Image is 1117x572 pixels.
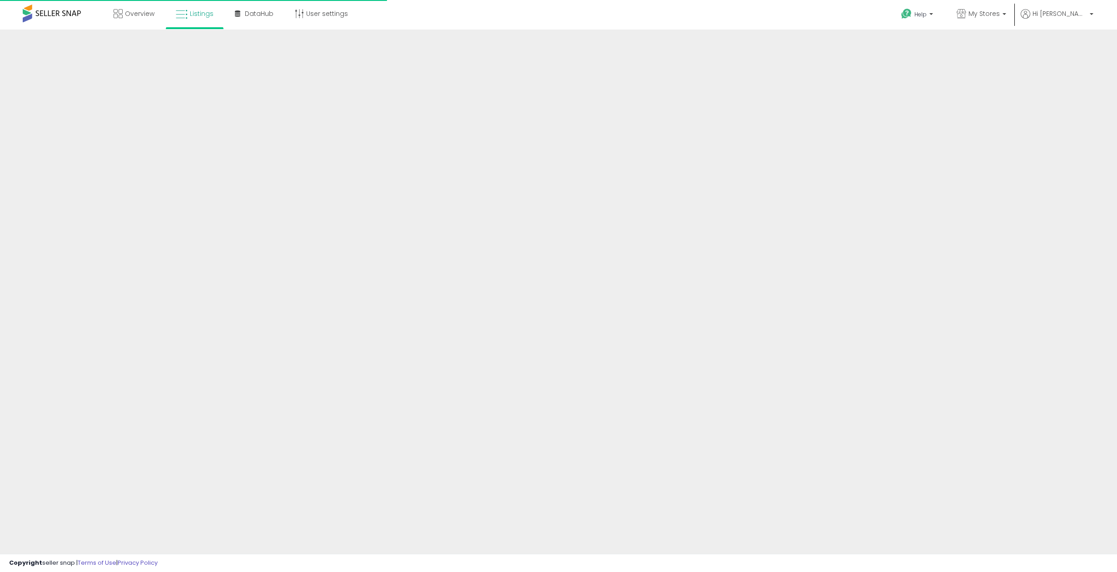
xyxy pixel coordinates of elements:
[901,8,912,20] i: Get Help
[1021,9,1093,30] a: Hi [PERSON_NAME]
[190,9,213,18] span: Listings
[968,9,1000,18] span: My Stores
[245,9,273,18] span: DataHub
[125,9,154,18] span: Overview
[894,1,942,30] a: Help
[1033,9,1087,18] span: Hi [PERSON_NAME]
[914,10,927,18] span: Help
